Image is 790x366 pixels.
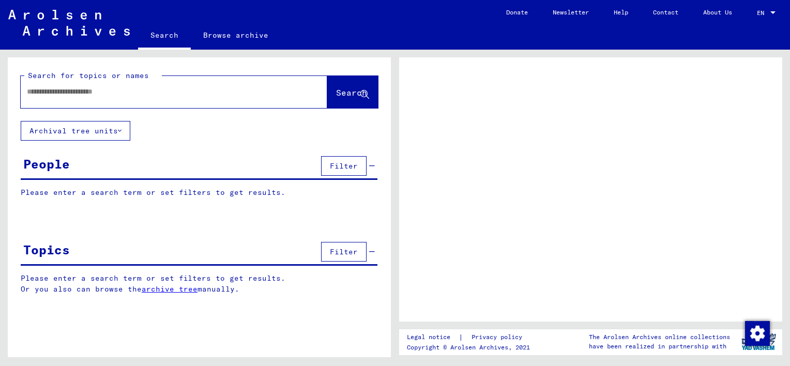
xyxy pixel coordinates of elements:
img: Arolsen_neg.svg [8,10,130,36]
button: Filter [321,242,367,262]
a: Browse archive [191,23,281,48]
img: yv_logo.png [739,329,778,355]
p: have been realized in partnership with [589,342,730,351]
span: Filter [330,247,358,256]
button: Search [327,76,378,108]
p: Copyright © Arolsen Archives, 2021 [407,343,535,352]
span: Filter [330,161,358,171]
div: | [407,332,535,343]
button: Archival tree units [21,121,130,141]
div: Change consent [745,321,769,345]
a: Legal notice [407,332,459,343]
img: Change consent [745,321,770,346]
a: Search [138,23,191,50]
div: Topics [23,240,70,259]
span: EN [757,9,768,17]
mat-label: Search for topics or names [28,71,149,80]
span: Search [336,87,367,98]
a: Privacy policy [463,332,535,343]
button: Filter [321,156,367,176]
p: Please enter a search term or set filters to get results. [21,187,377,198]
p: The Arolsen Archives online collections [589,332,730,342]
div: People [23,155,70,173]
p: Please enter a search term or set filters to get results. Or you also can browse the manually. [21,273,378,295]
a: archive tree [142,284,197,294]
